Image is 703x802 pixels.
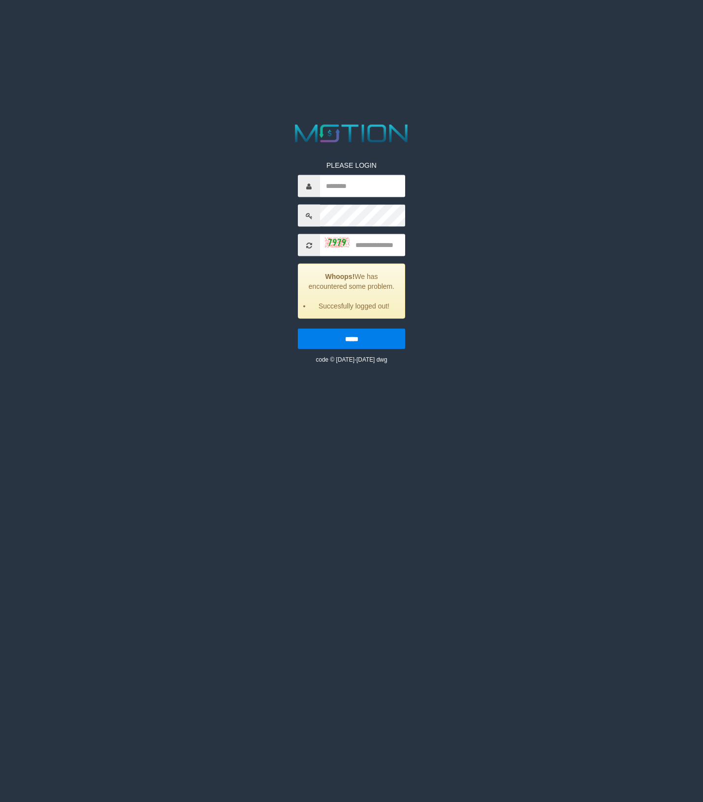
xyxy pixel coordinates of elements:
li: Succesfully logged out! [311,301,397,311]
strong: Whoops! [325,273,354,280]
small: code © [DATE]-[DATE] dwg [316,356,387,363]
img: captcha [325,237,350,247]
img: MOTION_logo.png [290,122,413,146]
p: PLEASE LOGIN [298,160,405,170]
div: We has encountered some problem. [298,264,405,319]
